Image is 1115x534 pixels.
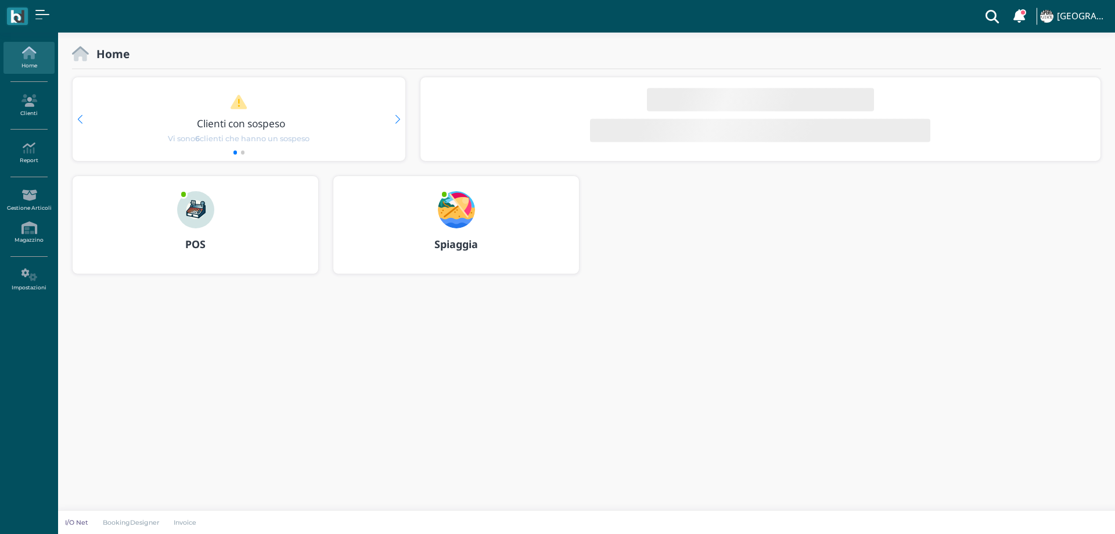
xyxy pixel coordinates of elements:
a: Clienti con sospeso Vi sono6clienti che hanno un sospeso [95,94,383,144]
b: Spiaggia [434,237,478,251]
h2: Home [89,48,130,60]
a: Impostazioni [3,264,54,296]
b: POS [185,237,206,251]
div: Next slide [395,115,400,124]
h4: [GEOGRAPHIC_DATA] [1057,12,1108,21]
a: Gestione Articoli [3,184,54,216]
div: Previous slide [77,115,82,124]
h3: Clienti con sospeso [97,118,385,129]
a: Report [3,137,54,169]
img: logo [10,10,24,23]
img: ... [177,191,214,228]
a: Magazzino [3,217,54,249]
iframe: Help widget launcher [1033,498,1105,524]
img: ... [1040,10,1053,23]
img: ... [438,191,475,228]
b: 6 [195,134,200,143]
a: ... Spiaggia [333,175,580,288]
a: ... [GEOGRAPHIC_DATA] [1038,2,1108,30]
a: ... POS [72,175,319,288]
div: 1 / 2 [73,77,405,161]
span: Vi sono clienti che hanno un sospeso [168,133,310,144]
a: Home [3,42,54,74]
a: Clienti [3,89,54,121]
